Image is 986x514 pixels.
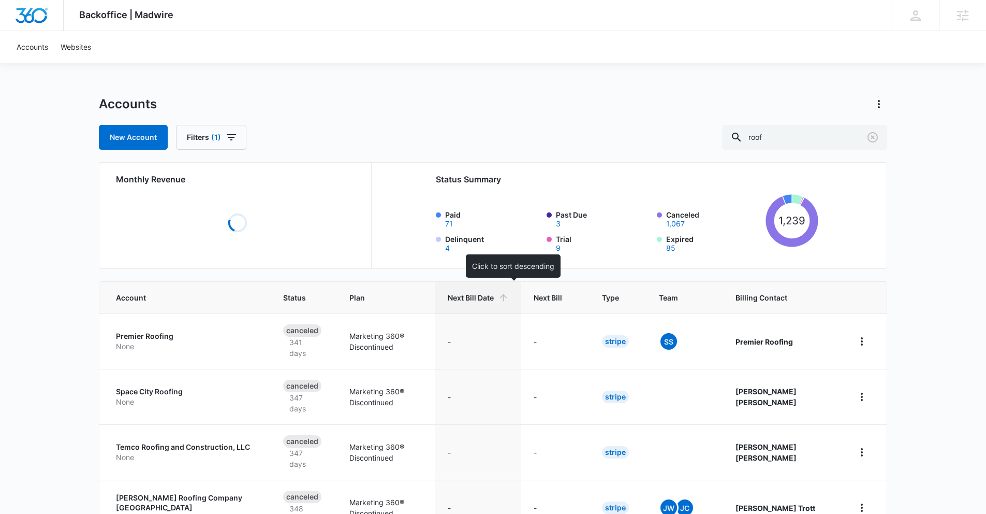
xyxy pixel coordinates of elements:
[116,493,258,513] p: [PERSON_NAME] Roofing Company [GEOGRAPHIC_DATA]
[556,234,651,252] label: Trial
[864,129,881,146] button: Clear
[735,387,797,407] strong: [PERSON_NAME] [PERSON_NAME]
[349,441,422,463] p: Marketing 360® Discontinued
[116,452,258,463] p: None
[853,444,870,461] button: home
[283,491,321,503] div: Canceled
[602,502,629,514] div: Stripe
[436,173,818,185] h2: Status Summary
[283,392,325,414] p: 347 days
[556,245,561,252] button: Trial
[349,386,422,408] p: Marketing 360® Discontinued
[521,369,590,424] td: -
[116,292,243,303] span: Account
[666,220,685,227] button: Canceled
[445,245,450,252] button: Delinquent
[116,331,258,341] p: Premier Roofing
[283,324,321,337] div: Canceled
[659,292,696,303] span: Team
[722,125,887,150] input: Search
[602,335,629,348] div: Stripe
[116,173,359,185] h2: Monthly Revenue
[176,125,246,150] button: Filters(1)
[735,292,829,303] span: Billing Contact
[10,31,54,63] a: Accounts
[556,209,651,227] label: Past Due
[116,331,258,351] a: Premier RoofingNone
[116,397,258,407] p: None
[435,369,521,424] td: -
[283,337,325,359] p: 341 days
[283,448,325,469] p: 347 days
[871,96,887,112] button: Actions
[54,31,97,63] a: Websites
[435,424,521,480] td: -
[602,446,629,459] div: Stripe
[853,333,870,350] button: home
[349,292,422,303] span: Plan
[448,292,494,303] span: Next Bill Date
[283,292,310,303] span: Status
[283,435,321,448] div: Canceled
[445,234,540,252] label: Delinquent
[666,234,761,252] label: Expired
[99,96,157,112] h1: Accounts
[445,220,453,227] button: Paid
[79,9,173,20] span: Backoffice | Madwire
[349,331,422,352] p: Marketing 360® Discontinued
[116,442,258,462] a: Temco Roofing and Construction, LLCNone
[660,333,677,350] span: SS
[602,391,629,403] div: Stripe
[211,134,221,141] span: (1)
[735,337,793,346] strong: Premier Roofing
[735,442,797,462] strong: [PERSON_NAME] [PERSON_NAME]
[116,387,258,407] a: Space City RoofingNone
[778,214,805,227] tspan: 1,239
[521,313,590,369] td: -
[99,125,168,150] a: New Account
[521,424,590,480] td: -
[556,220,561,227] button: Past Due
[466,254,561,278] div: Click to sort descending
[853,389,870,405] button: home
[116,442,258,452] p: Temco Roofing and Construction, LLC
[534,292,562,303] span: Next Bill
[666,209,761,227] label: Canceled
[602,292,619,303] span: Type
[116,341,258,352] p: None
[116,387,258,397] p: Space City Roofing
[445,209,540,227] label: Paid
[283,380,321,392] div: Canceled
[435,313,521,369] td: -
[735,504,815,512] strong: [PERSON_NAME] Trott
[666,245,675,252] button: Expired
